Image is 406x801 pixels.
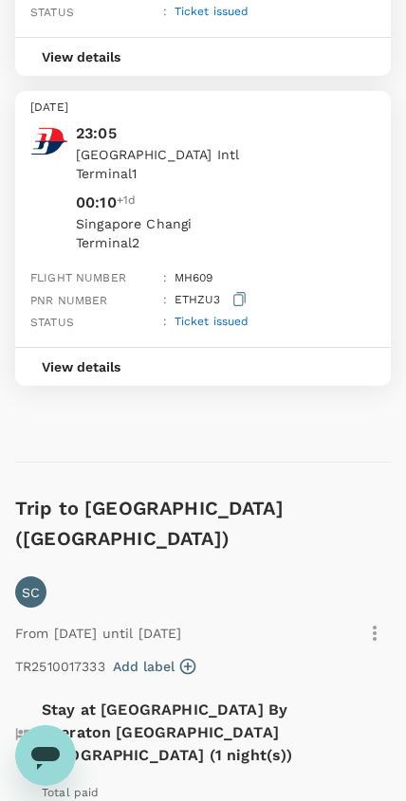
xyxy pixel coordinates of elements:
span: : [163,5,167,18]
p: [DATE] [30,99,376,118]
p: 00:10 [76,191,117,214]
span: Ticket issued [175,315,249,328]
span: MH 609 [175,271,213,284]
span: Status [30,316,74,329]
span: PNR number [30,294,108,307]
iframe: Button to launch messaging window, conversation in progress [15,725,76,786]
button: View details [15,38,147,76]
button: View details [15,348,147,386]
p: Terminal 2 [76,233,376,252]
p: [GEOGRAPHIC_DATA] Intl [76,145,376,164]
span: +1d [117,191,136,214]
h6: Trip to [GEOGRAPHIC_DATA]([GEOGRAPHIC_DATA]) [15,493,391,554]
p: Stay at [GEOGRAPHIC_DATA] By Sheraton [GEOGRAPHIC_DATA] [GEOGRAPHIC_DATA] (1 night(s)) [42,699,355,767]
span: : [163,293,167,306]
span: : [163,315,167,328]
span: Total paid [42,786,100,799]
p: 23:05 [76,122,376,145]
span: Ticket issued [175,5,249,18]
img: Malaysia Airlines [30,122,68,160]
p: Terminal 1 [76,164,376,183]
p: From [DATE] until [DATE] [15,624,182,643]
span: Status [30,6,74,19]
span: ETHZU3 [175,293,221,306]
button: Add label [113,657,195,676]
p: TR2510017333 [15,657,105,676]
p: Singapore Changi [76,214,376,233]
span: : [163,271,167,284]
span: Flight number [30,271,126,284]
p: SC [22,583,40,602]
